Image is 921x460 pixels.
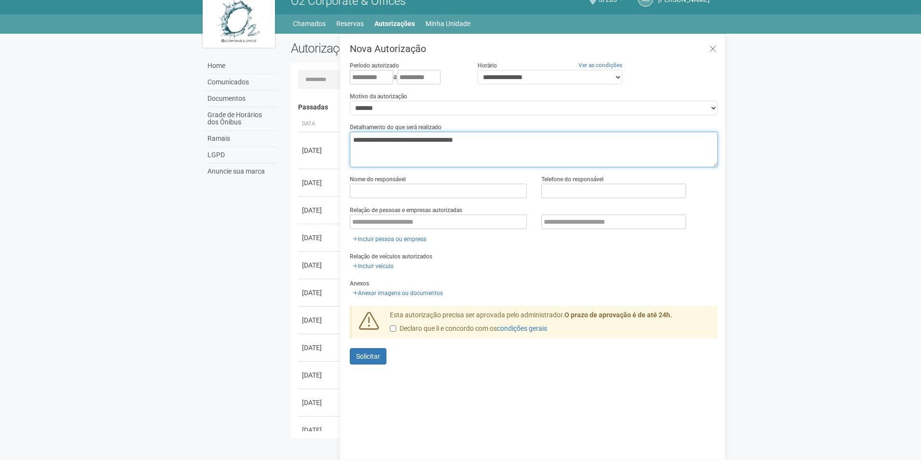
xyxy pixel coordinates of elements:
[205,163,276,179] a: Anuncie sua marca
[564,311,672,319] strong: O prazo de aprovação é de até 24h.
[350,206,462,215] label: Relação de pessoas e empresas autorizadas
[205,58,276,74] a: Home
[302,260,338,270] div: [DATE]
[390,324,547,334] label: Declaro que li e concordo com os
[205,131,276,147] a: Ramais
[390,325,396,332] input: Declaro que li e concordo com oscondições gerais
[350,261,397,271] a: Incluir veículo
[302,146,338,155] div: [DATE]
[350,44,718,54] h3: Nova Autorização
[336,17,364,30] a: Reservas
[356,352,380,360] span: Solicitar
[350,252,432,261] label: Relação de veículos autorizados
[302,233,338,243] div: [DATE]
[350,61,399,70] label: Período autorizado
[350,348,386,365] button: Solicitar
[350,279,369,288] label: Anexos
[350,234,429,244] a: Incluir pessoa ou empresa
[350,92,407,101] label: Motivo da autorização
[302,398,338,407] div: [DATE]
[302,343,338,352] div: [DATE]
[374,17,415,30] a: Autorizações
[205,147,276,163] a: LGPD
[291,41,497,55] h2: Autorizações
[302,288,338,298] div: [DATE]
[302,178,338,188] div: [DATE]
[578,62,622,68] a: Ver as condições
[205,107,276,131] a: Grade de Horários dos Ônibus
[302,315,338,325] div: [DATE]
[298,116,342,132] th: Data
[350,175,406,184] label: Nome do responsável
[478,61,497,70] label: Horário
[541,175,604,184] label: Telefone do responsável
[298,104,712,111] h4: Passadas
[205,74,276,91] a: Comunicados
[293,17,326,30] a: Chamados
[350,70,463,84] div: a
[302,425,338,435] div: [DATE]
[497,325,547,332] a: condições gerais
[205,91,276,107] a: Documentos
[302,205,338,215] div: [DATE]
[426,17,470,30] a: Minha Unidade
[302,370,338,380] div: [DATE]
[350,288,446,298] a: Anexar imagens ou documentos
[350,123,441,132] label: Detalhamento do que será realizado
[383,311,718,338] div: Esta autorização precisa ser aprovada pelo administrador.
